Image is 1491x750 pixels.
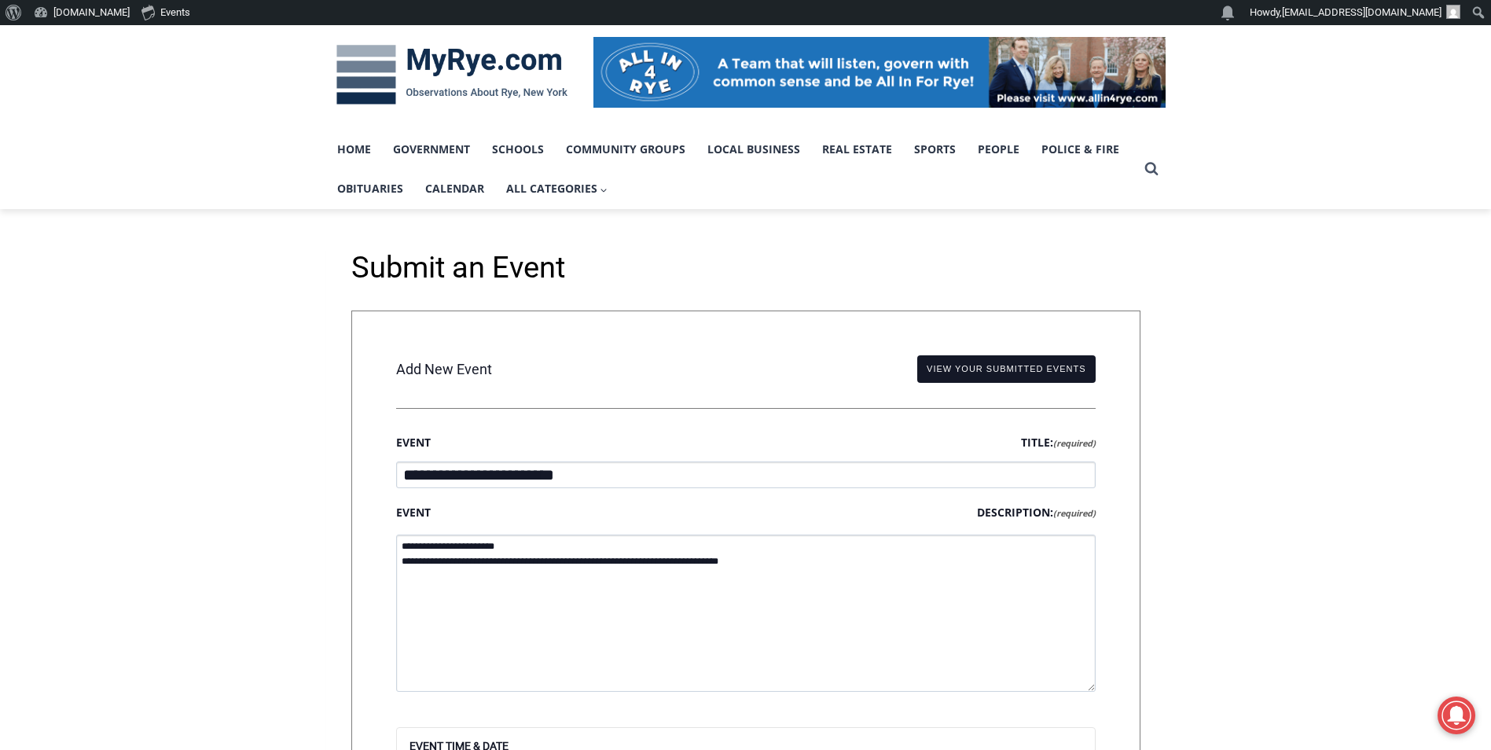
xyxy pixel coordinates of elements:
[326,34,578,116] img: MyRye.com
[481,130,555,169] a: Schools
[396,435,1096,450] label: Event Title:
[382,130,481,169] a: Government
[1053,437,1096,449] span: (required)
[326,169,414,208] a: Obituaries
[1053,507,1096,519] span: (required)
[917,355,1095,383] a: View Your Submitted Events
[414,169,495,208] a: Calendar
[396,505,1096,520] label: Event Description:
[1137,155,1166,183] button: View Search Form
[397,1,743,153] div: "The first chef I interviewed talked about coming to [GEOGRAPHIC_DATA] from [GEOGRAPHIC_DATA] in ...
[593,37,1166,108] img: All in for Rye
[411,156,729,192] span: Intern @ [DOMAIN_NAME]
[1030,130,1130,169] a: Police & Fire
[967,130,1030,169] a: People
[555,130,696,169] a: Community Groups
[811,130,903,169] a: Real Estate
[326,130,382,169] a: Home
[378,153,762,196] a: Intern @ [DOMAIN_NAME]
[326,130,1137,209] nav: Primary Navigation
[903,130,967,169] a: Sports
[396,362,492,377] h2: Add New Event
[495,169,619,208] button: Child menu of All Categories
[696,130,811,169] a: Local Business
[351,250,1140,286] h1: Submit an Event
[1282,6,1441,18] span: [EMAIL_ADDRESS][DOMAIN_NAME]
